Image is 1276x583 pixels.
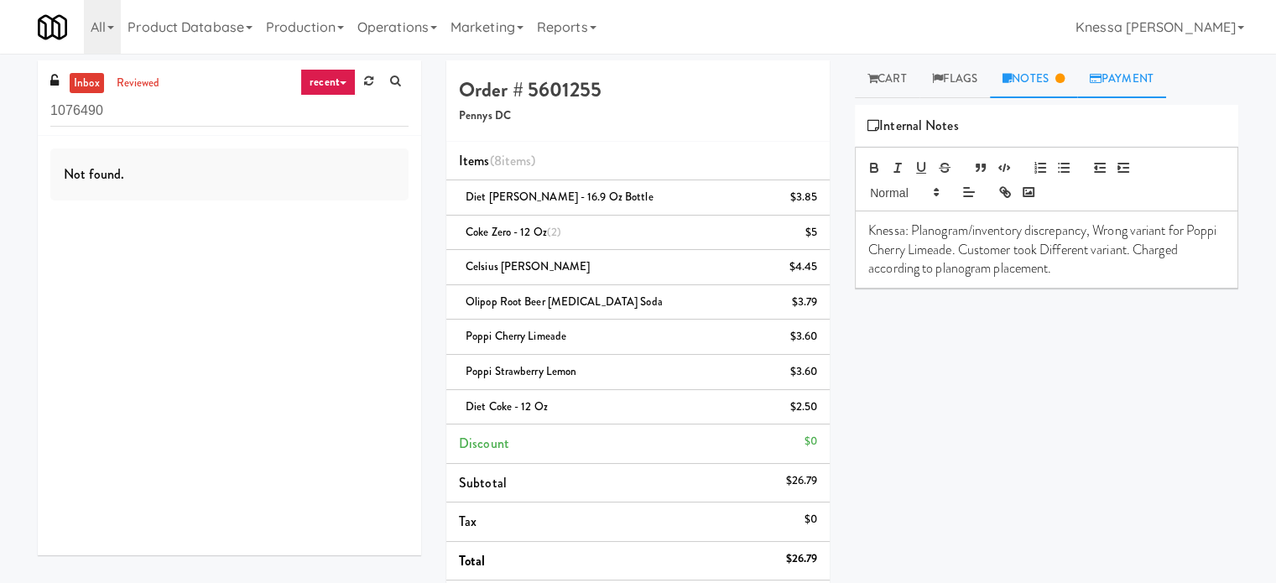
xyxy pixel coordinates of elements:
[990,60,1077,98] a: Notes
[1077,60,1166,98] a: Payment
[459,473,507,492] span: Subtotal
[790,362,818,383] div: $3.60
[805,509,817,530] div: $0
[466,363,576,379] span: Poppi Strawberry Lemon
[459,512,477,531] span: Tax
[790,326,818,347] div: $3.60
[459,551,486,570] span: Total
[112,73,164,94] a: reviewed
[868,221,1225,278] p: Knessa: Planogram/inventory discrepancy, Wrong variant for Poppi Cherry Limeade. Customer took Di...
[805,222,817,243] div: $5
[792,292,818,313] div: $3.79
[459,110,817,122] h5: Pennys DC
[466,328,566,344] span: Poppi Cherry Limeade
[867,113,959,138] span: Internal Notes
[790,397,818,418] div: $2.50
[64,164,124,184] span: Not found.
[502,151,532,170] ng-pluralize: items
[790,187,818,208] div: $3.85
[70,73,104,94] a: inbox
[459,434,509,453] span: Discount
[466,224,561,240] span: Coke Zero - 12 oz
[466,189,654,205] span: Diet [PERSON_NAME] - 16.9 oz Bottle
[466,294,663,310] span: Olipop Root Beer [MEDICAL_DATA] Soda
[459,79,817,101] h4: Order # 5601255
[466,258,590,274] span: Celsius [PERSON_NAME]
[547,224,561,240] span: (2)
[38,13,67,42] img: Micromart
[490,151,536,170] span: (8 )
[919,60,991,98] a: Flags
[466,398,548,414] span: Diet Coke - 12 oz
[459,151,535,170] span: Items
[789,257,818,278] div: $4.45
[300,69,356,96] a: recent
[855,60,919,98] a: Cart
[785,471,817,492] div: $26.79
[805,431,817,452] div: $0
[50,96,409,127] input: Search vision orders
[785,549,817,570] div: $26.79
